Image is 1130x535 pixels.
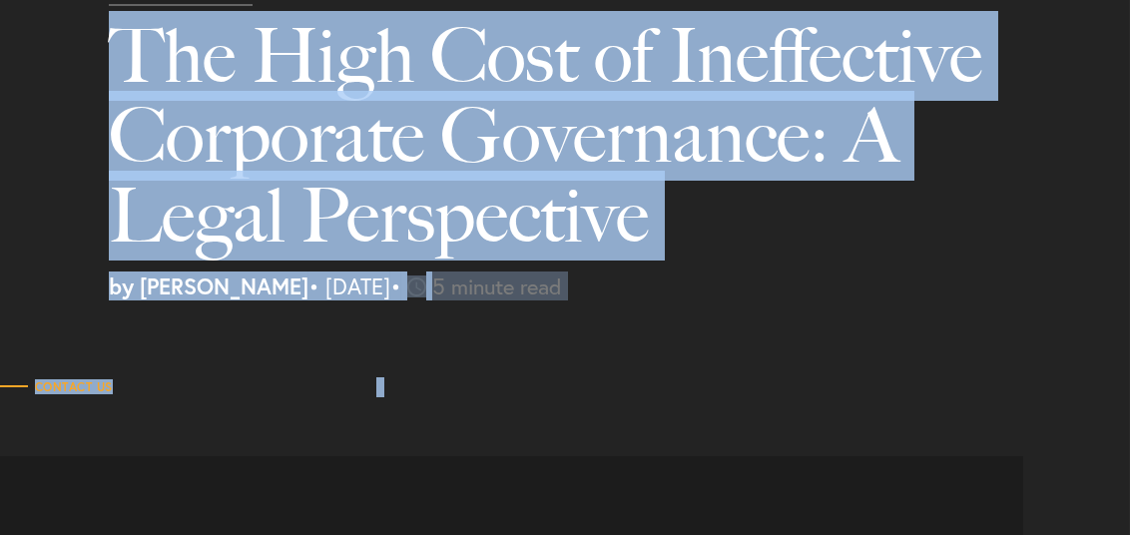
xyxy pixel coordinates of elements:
[109,16,1064,275] h1: The High Cost of Ineffective Corporate Governance: A Legal Perspective
[390,271,401,300] span: •
[109,275,1115,297] p: • [DATE]
[407,277,426,296] img: icon-time-light.svg
[432,271,562,300] span: 5 minute read
[109,271,308,300] strong: by [PERSON_NAME]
